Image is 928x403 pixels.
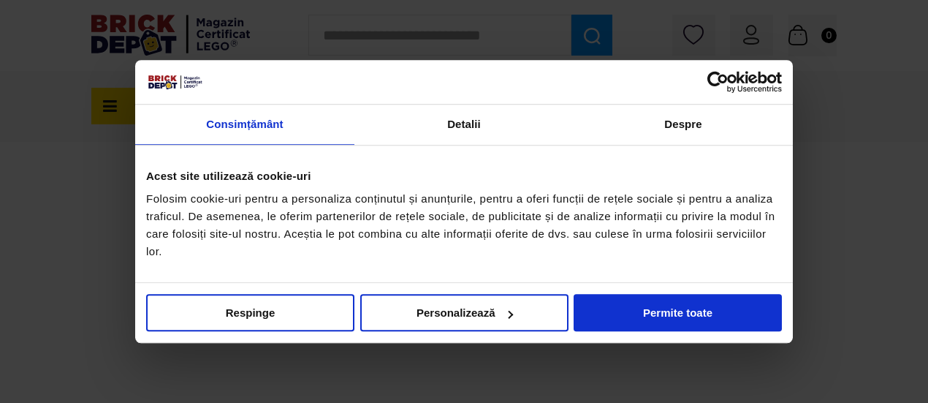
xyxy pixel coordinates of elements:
button: Respinge [146,294,354,331]
button: Personalizează [360,294,568,331]
img: siglă [146,74,203,90]
div: Acest site utilizează cookie-uri [146,167,782,185]
a: Detalii [354,105,574,145]
a: Despre [574,105,793,145]
a: Usercentrics Cookiebot - opens in a new window [654,71,782,93]
div: Folosim cookie-uri pentru a personaliza conținutul și anunțurile, pentru a oferi funcții de rețel... [146,190,782,260]
a: Consimțământ [135,105,354,145]
button: Permite toate [574,294,782,331]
